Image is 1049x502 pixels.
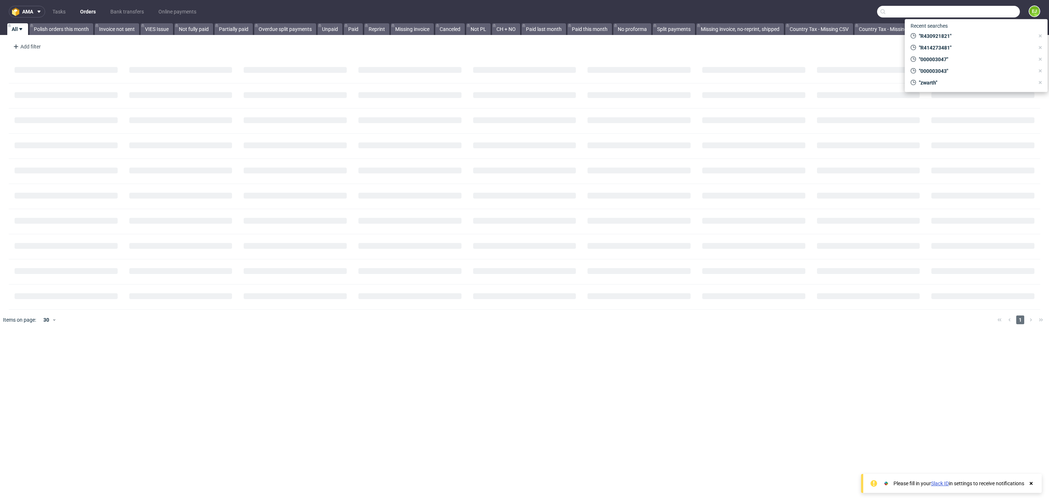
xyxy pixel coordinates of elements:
a: Paid last month [522,23,566,35]
div: 30 [39,315,52,325]
a: Unpaid [318,23,342,35]
a: CH + NO [492,23,520,35]
a: Tasks [48,6,70,17]
a: VIES Issue [141,23,173,35]
a: Slack ID [931,481,949,486]
div: Add filter [10,41,42,52]
a: Paid [344,23,363,35]
img: Slack [883,480,890,487]
a: Not PL [466,23,491,35]
a: Country Tax - Missing CSV [785,23,853,35]
a: Canceled [435,23,465,35]
a: Reprint [364,23,389,35]
span: ama [22,9,33,14]
a: All [7,23,28,35]
button: ama [9,6,45,17]
span: "R414273481" [916,44,1034,51]
a: Online payments [154,6,201,17]
a: Not fully paid [174,23,213,35]
span: "000003047" [916,56,1034,63]
span: "000003043" [916,67,1034,75]
a: Orders [76,6,100,17]
span: "R430921821" [916,32,1034,40]
a: Overdue split payments [254,23,316,35]
div: Please fill in your in settings to receive notifications [893,480,1024,487]
figcaption: EJ [1029,6,1040,16]
img: logo [12,8,22,16]
a: Split payments [653,23,695,35]
a: Missing invoice [391,23,434,35]
a: Country Tax - Missing PDF - Invoice not sent [854,23,962,35]
a: Bank transfers [106,6,148,17]
span: Items on page: [3,316,36,323]
span: Recent searches [908,20,951,32]
span: "zwarth" [916,79,1034,86]
span: 1 [1016,315,1024,324]
a: Paid this month [567,23,612,35]
a: Partially paid [215,23,253,35]
a: Polish orders this month [30,23,93,35]
a: Invoice not sent [95,23,139,35]
a: Missing invoice, no-reprint, shipped [696,23,784,35]
a: No proforma [613,23,651,35]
